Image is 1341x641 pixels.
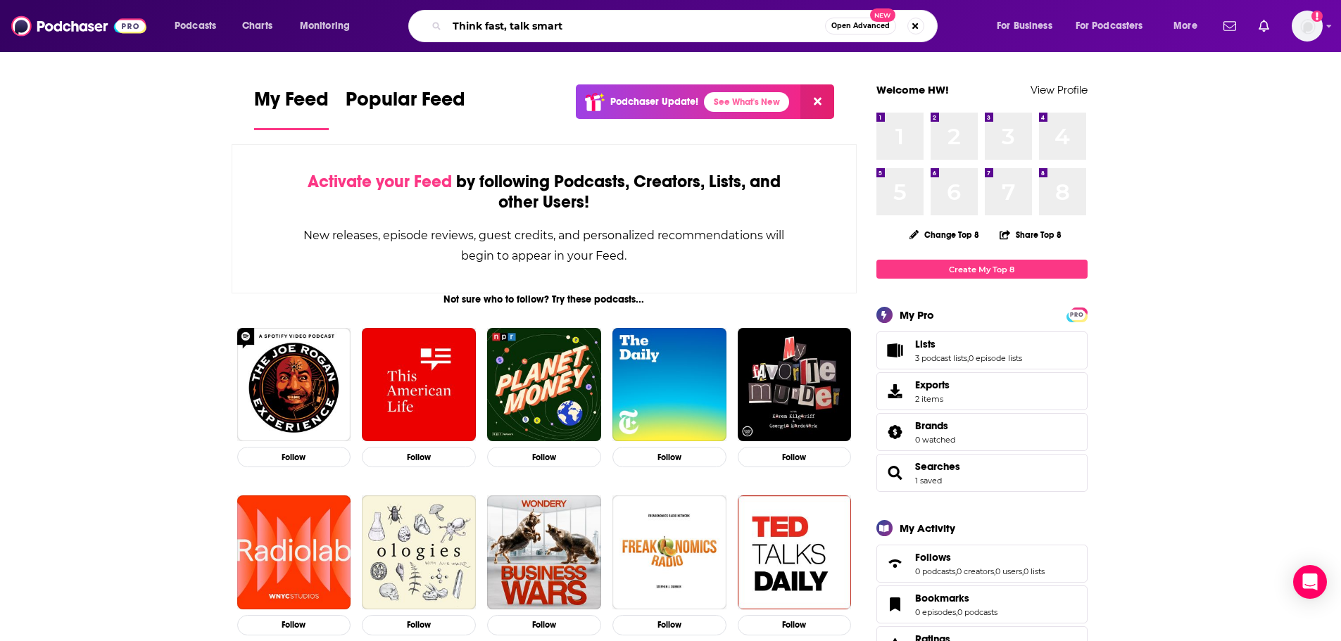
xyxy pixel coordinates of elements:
[1069,310,1085,320] span: PRO
[11,13,146,39] img: Podchaser - Follow, Share and Rate Podcasts
[362,495,476,609] img: Ologies with Alie Ward
[738,495,852,609] img: TED Talks Daily
[237,328,351,442] a: The Joe Rogan Experience
[876,372,1088,410] a: Exports
[175,16,216,36] span: Podcasts
[362,328,476,442] img: This American Life
[1069,309,1085,319] a: PRO
[1173,16,1197,36] span: More
[290,15,368,37] button: open menu
[900,308,934,322] div: My Pro
[997,16,1052,36] span: For Business
[487,615,601,635] button: Follow
[957,566,994,576] a: 0 creators
[876,331,1088,369] span: Lists
[881,554,909,573] a: Follows
[915,476,942,485] a: 1 saved
[303,225,786,266] div: New releases, episode reviews, guest credits, and personalized recommendations will begin to appe...
[956,607,957,617] span: ,
[1066,15,1164,37] button: open menu
[915,338,936,350] span: Lists
[308,171,452,192] span: Activate your Feed
[487,495,601,609] img: Business Wars
[487,447,601,467] button: Follow
[612,615,726,635] button: Follow
[1024,566,1045,576] a: 0 lists
[704,92,789,112] a: See What's New
[242,16,272,36] span: Charts
[612,495,726,609] img: Freakonomics Radio
[237,447,351,467] button: Follow
[1311,11,1323,22] svg: Add a profile image
[233,15,281,37] a: Charts
[915,592,969,604] span: Bookmarks
[1164,15,1215,37] button: open menu
[1292,11,1323,42] button: Show profile menu
[876,545,1088,583] span: Follows
[881,595,909,614] a: Bookmarks
[1253,14,1275,38] a: Show notifications dropdown
[876,585,1088,623] span: Bookmarks
[881,422,909,442] a: Brands
[881,341,909,360] a: Lists
[915,607,956,617] a: 0 episodes
[232,293,857,305] div: Not sure who to follow? Try these podcasts...
[915,551,951,564] span: Follows
[870,8,895,22] span: New
[738,447,852,467] button: Follow
[876,454,1088,492] span: Searches
[254,87,329,130] a: My Feed
[1292,11,1323,42] img: User Profile
[300,16,350,36] span: Monitoring
[900,521,955,535] div: My Activity
[237,615,351,635] button: Follow
[738,328,852,442] img: My Favorite Murder with Karen Kilgariff and Georgia Hardstark
[901,226,988,243] button: Change Top 8
[881,463,909,483] a: Searches
[955,566,957,576] span: ,
[987,15,1070,37] button: open menu
[165,15,234,37] button: open menu
[915,353,967,363] a: 3 podcast lists
[881,381,909,401] span: Exports
[967,353,969,363] span: ,
[825,18,896,34] button: Open AdvancedNew
[915,379,950,391] span: Exports
[915,460,960,473] span: Searches
[831,23,890,30] span: Open Advanced
[447,15,825,37] input: Search podcasts, credits, & more...
[915,435,955,445] a: 0 watched
[1293,565,1327,599] div: Open Intercom Messenger
[915,394,950,404] span: 2 items
[612,328,726,442] img: The Daily
[1292,11,1323,42] span: Logged in as HWdata
[610,96,698,108] p: Podchaser Update!
[876,83,949,96] a: Welcome HW!
[1031,83,1088,96] a: View Profile
[1218,14,1242,38] a: Show notifications dropdown
[994,566,995,576] span: ,
[362,447,476,467] button: Follow
[915,566,955,576] a: 0 podcasts
[915,338,1022,350] a: Lists
[422,10,951,42] div: Search podcasts, credits, & more...
[915,419,948,432] span: Brands
[999,221,1062,248] button: Share Top 8
[303,172,786,212] div: by following Podcasts, Creators, Lists, and other Users!
[957,607,997,617] a: 0 podcasts
[915,592,997,604] a: Bookmarks
[237,495,351,609] img: Radiolab
[1076,16,1143,36] span: For Podcasters
[487,328,601,442] img: Planet Money
[254,87,329,120] span: My Feed
[346,87,465,130] a: Popular Feed
[612,447,726,467] button: Follow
